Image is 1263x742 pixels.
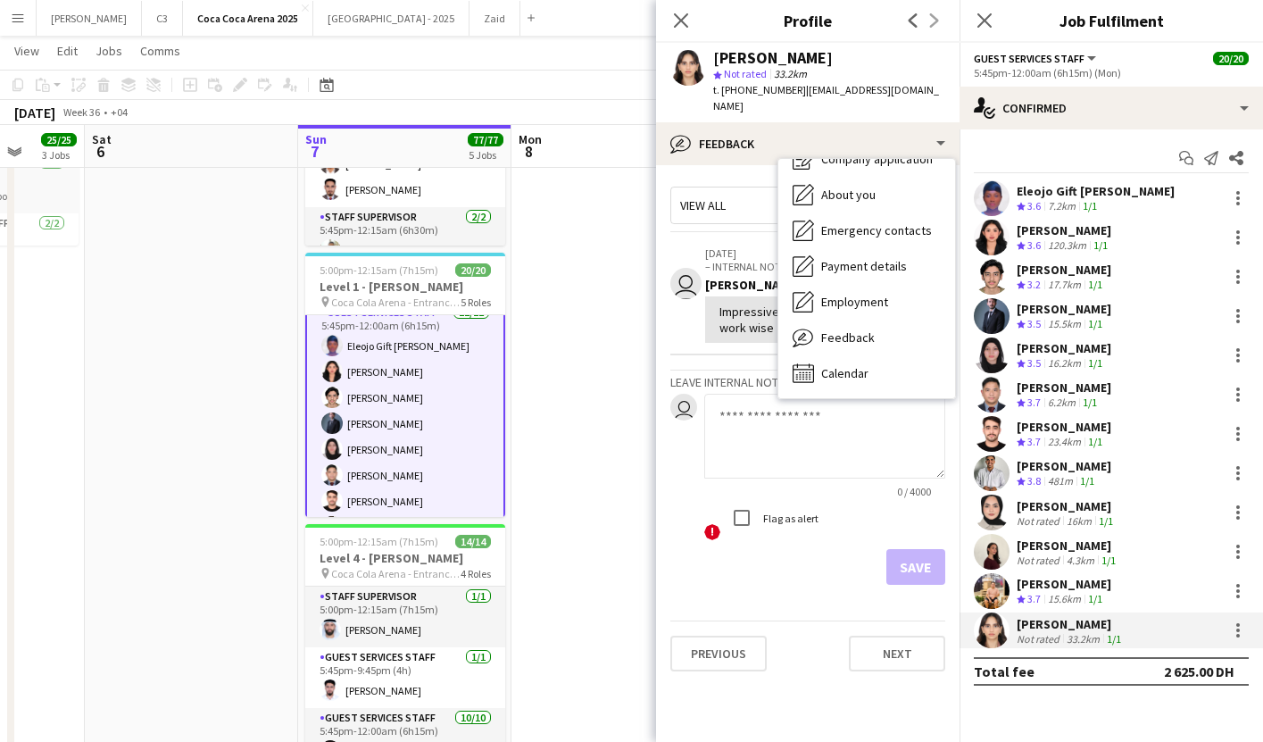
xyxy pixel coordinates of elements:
div: Eleojo Gift [PERSON_NAME] [1017,183,1175,199]
div: 33.2km [1063,632,1103,646]
div: [PERSON_NAME] [1017,301,1111,317]
span: 7 [303,141,327,162]
app-skills-label: 1/1 [1093,238,1108,252]
app-job-card: 5:00pm-12:15am (7h15m) (Mon)20/20Level 1 - [PERSON_NAME] Coca Cola Arena - Entrance F5 Roles[PERS... [305,253,505,517]
span: t. [PHONE_NUMBER] [713,83,806,96]
span: Week 36 [59,105,104,119]
span: 5:00pm-12:15am (7h15m) (Mon) [320,263,455,277]
div: About you [778,177,955,213]
span: 3.2 [1027,278,1041,291]
span: Not rated [724,67,767,80]
span: Coca Cola Arena - Entrance F [331,567,461,580]
h3: Leave internal note [670,374,945,390]
span: View [14,43,39,59]
div: 4.3km [1063,554,1098,567]
span: ! [704,524,720,540]
app-skills-label: 1/1 [1088,356,1102,370]
h3: Profile [656,9,960,32]
app-skills-label: 1/1 [1088,435,1102,448]
div: Calendar [778,355,955,391]
div: 15.5km [1044,317,1084,332]
span: 77/77 [468,133,503,146]
span: Calendar [821,365,868,381]
div: 3 Jobs [42,148,76,162]
div: [PERSON_NAME] [1017,576,1111,592]
app-skills-label: 1/1 [1083,396,1097,409]
span: Guest Services Staff [974,52,1084,65]
div: 17.7km [1044,278,1084,293]
div: 16km [1063,514,1095,528]
div: [PERSON_NAME] [1017,419,1111,435]
label: Flag as alert [760,512,818,525]
span: About you [821,187,876,203]
span: Payment details [821,258,907,274]
div: 15.6km [1044,592,1084,607]
h3: Job Fulfilment [960,9,1263,32]
div: Impressive , mature when it comes to work wise [719,304,931,336]
span: 3.5 [1027,317,1041,330]
div: 5 Jobs [469,148,503,162]
span: Sun [305,131,327,147]
app-skills-label: 1/1 [1083,199,1097,213]
span: | [EMAIL_ADDRESS][DOMAIN_NAME] [713,83,939,113]
button: [PERSON_NAME] [37,1,142,36]
span: Emergency contacts [821,222,932,238]
div: [PERSON_NAME] [1017,458,1111,474]
button: [GEOGRAPHIC_DATA] - 2025 [313,1,469,36]
button: Previous [670,636,767,671]
p: – INTERNAL NOTE [705,260,945,273]
button: Guest Services Staff [974,52,1099,65]
p: [DATE] [705,246,945,260]
div: Confirmed [960,87,1263,129]
div: [PERSON_NAME] [1017,262,1111,278]
span: 3.6 [1027,199,1041,213]
button: Coca Coca Arena 2025 [183,1,313,36]
span: 5:00pm-12:15am (7h15m) (Mon) [320,535,455,548]
div: [PERSON_NAME] [1017,340,1111,356]
span: 20/20 [455,263,491,277]
h3: Level 4 - [PERSON_NAME] [305,550,505,566]
span: Feedback [821,329,875,346]
div: 2 625.00 DH [1164,663,1234,680]
button: C3 [142,1,183,36]
div: 7.2km [1044,199,1079,214]
a: View [7,39,46,63]
div: 481m [1044,474,1076,489]
div: 23.4km [1044,435,1084,450]
h3: Level 1 - [PERSON_NAME] [305,279,505,295]
app-skills-label: 1/1 [1107,632,1121,646]
div: Not rated [1017,554,1063,567]
span: 6 [89,141,112,162]
span: Mon [519,131,542,147]
div: Not rated [1017,632,1063,646]
div: Not rated [1017,514,1063,528]
span: 33.2km [770,67,810,80]
span: 14/14 [455,535,491,548]
span: 3.7 [1027,435,1041,448]
a: Edit [50,39,85,63]
span: Coca Cola Arena - Entrance F [331,296,461,309]
div: Feedback [778,320,955,355]
div: +04 [111,105,128,119]
span: 20/20 [1213,52,1249,65]
a: Comms [133,39,187,63]
span: Edit [57,43,78,59]
div: [PERSON_NAME] [1017,222,1111,238]
span: 3.8 [1027,474,1041,488]
a: Jobs [88,39,129,63]
div: [PERSON_NAME] [705,277,945,293]
div: [DATE] [14,104,55,121]
span: 3.7 [1027,396,1041,409]
span: 25/25 [41,133,77,146]
span: 8 [516,141,542,162]
div: 5:45pm-12:00am (6h15m) (Mon) [974,66,1249,79]
span: 3.7 [1027,592,1041,605]
app-skills-label: 1/1 [1101,554,1116,567]
div: [PERSON_NAME] [1017,538,1119,554]
span: 0 / 4000 [883,485,945,498]
app-card-role: Staff Supervisor1/15:00pm-12:15am (7h15m)[PERSON_NAME] [305,587,505,647]
div: Employment [778,284,955,320]
span: 3.5 [1027,356,1041,370]
div: 16.2km [1044,356,1084,371]
div: [PERSON_NAME] [713,50,833,66]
